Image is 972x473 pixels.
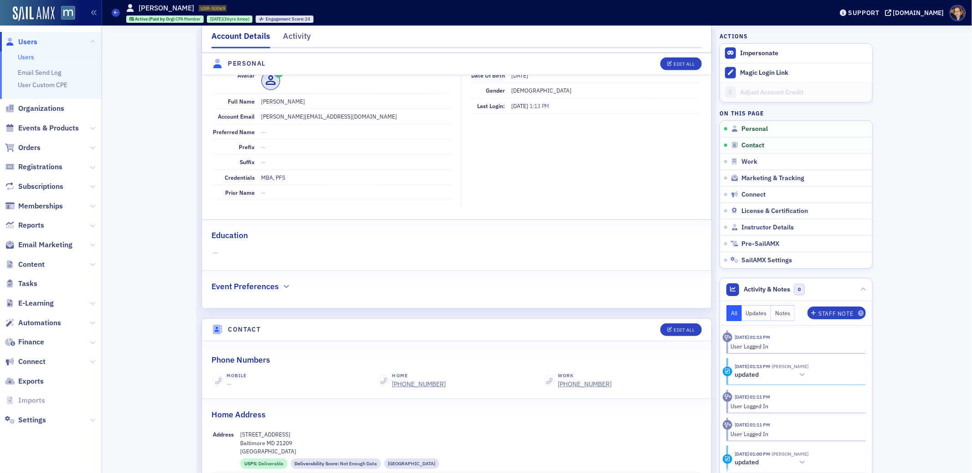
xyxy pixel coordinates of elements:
span: Connect [742,191,766,199]
span: Pre-SailAMX [742,240,780,248]
span: [DATE] [511,102,530,109]
span: Contact [742,141,765,150]
h1: [PERSON_NAME] [139,3,194,13]
div: Staff Note [819,311,854,316]
img: SailAMX [61,6,75,20]
h2: Education [211,229,248,241]
a: Subscriptions [5,182,63,192]
div: Update [723,454,732,464]
span: Personal [742,125,768,133]
span: — [261,143,266,151]
button: updated [735,458,809,468]
p: [STREET_ADDRESS] [240,430,700,438]
a: Finance [5,337,44,347]
span: Email Marketing [18,240,72,250]
h2: Event Preferences [211,281,279,292]
div: [DOMAIN_NAME] [893,9,944,17]
span: Events & Products [18,123,79,133]
a: Email Send Log [18,68,61,77]
span: USPS : [244,460,258,468]
span: Last Login: [477,102,505,109]
img: SailAMX [13,6,55,21]
div: Account Details [211,30,270,48]
span: Automations [18,318,61,328]
div: Home [392,372,446,379]
div: Adjust Account Credit [740,88,868,97]
a: Active (Paid by Org) CPA Member [129,16,201,22]
span: Tasks [18,279,37,289]
span: Organizations [18,104,64,114]
span: [DATE] [511,72,528,79]
div: User Logged In [731,342,860,350]
span: Engagement Score : [266,16,305,22]
time: 8/11/2025 01:13 PM [735,334,771,340]
div: 1989-01-23 00:00:00 [207,16,252,23]
span: — [226,380,231,388]
button: Impersonate [740,49,778,57]
button: [DOMAIN_NAME] [885,10,947,16]
span: Myrna Mitnick [771,363,809,369]
span: Account Email [218,113,255,120]
a: Imports [5,395,45,405]
span: Imports [18,395,45,405]
span: Prior Name [225,189,255,196]
div: Activity [283,30,311,47]
span: Users [18,37,37,47]
time: 8/5/2025 01:11 PM [735,421,771,428]
span: Finance [18,337,44,347]
a: Orders [5,143,41,153]
a: Memberships [5,201,63,211]
button: Edit All [660,323,701,336]
a: Exports [5,376,44,386]
div: (36yrs 6mos) [210,16,249,22]
span: Activity & Notes [744,285,791,294]
span: Registrations [18,162,62,172]
p: [GEOGRAPHIC_DATA] [240,447,700,455]
span: Myrna Mitnick [771,451,809,457]
span: 0 [794,284,805,295]
p: Baltimore MD 21209 [240,439,700,447]
h5: updated [735,371,759,379]
div: Magic Login Link [740,69,868,77]
span: — [261,189,266,196]
span: Active (Paid by Org) [135,16,175,22]
span: 1:13 PM [530,102,549,109]
span: E-Learning [18,298,54,308]
span: Preferred Name [213,128,255,135]
a: [PHONE_NUMBER] [392,379,446,389]
span: Reports [18,220,44,230]
span: Prefix [239,143,255,151]
a: Settings [5,415,46,425]
a: Email Marketing [5,240,72,250]
a: Automations [5,318,61,328]
span: Date of Birth [471,72,505,79]
span: Exports [18,376,44,386]
span: [DATE] [210,16,223,22]
span: Connect [18,357,46,367]
div: [PHONE_NUMBER] [558,379,612,389]
span: Orders [18,143,41,153]
dd: MBA, PFS [261,170,452,185]
span: Instructor Details [742,224,794,232]
span: — [213,248,700,258]
span: Memberships [18,201,63,211]
dd: [DEMOGRAPHIC_DATA] [511,83,700,98]
time: 8/5/2025 01:00 PM [735,451,771,457]
span: Work [742,158,758,166]
span: CPA Member [175,16,201,22]
span: Profile [950,5,966,21]
span: Marketing & Tracking [742,174,805,182]
a: Users [5,37,37,47]
a: Adjust Account Credit [720,83,872,102]
button: Edit All [660,57,701,70]
div: USPS: Deliverable [240,458,287,469]
button: All [726,305,742,321]
button: Notes [771,305,795,321]
h4: On this page [720,109,873,117]
a: View Homepage [55,6,75,21]
div: Update [723,367,732,376]
div: Engagement Score: 24 [256,16,314,23]
a: User Custom CPE [18,81,67,89]
a: Registrations [5,162,62,172]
